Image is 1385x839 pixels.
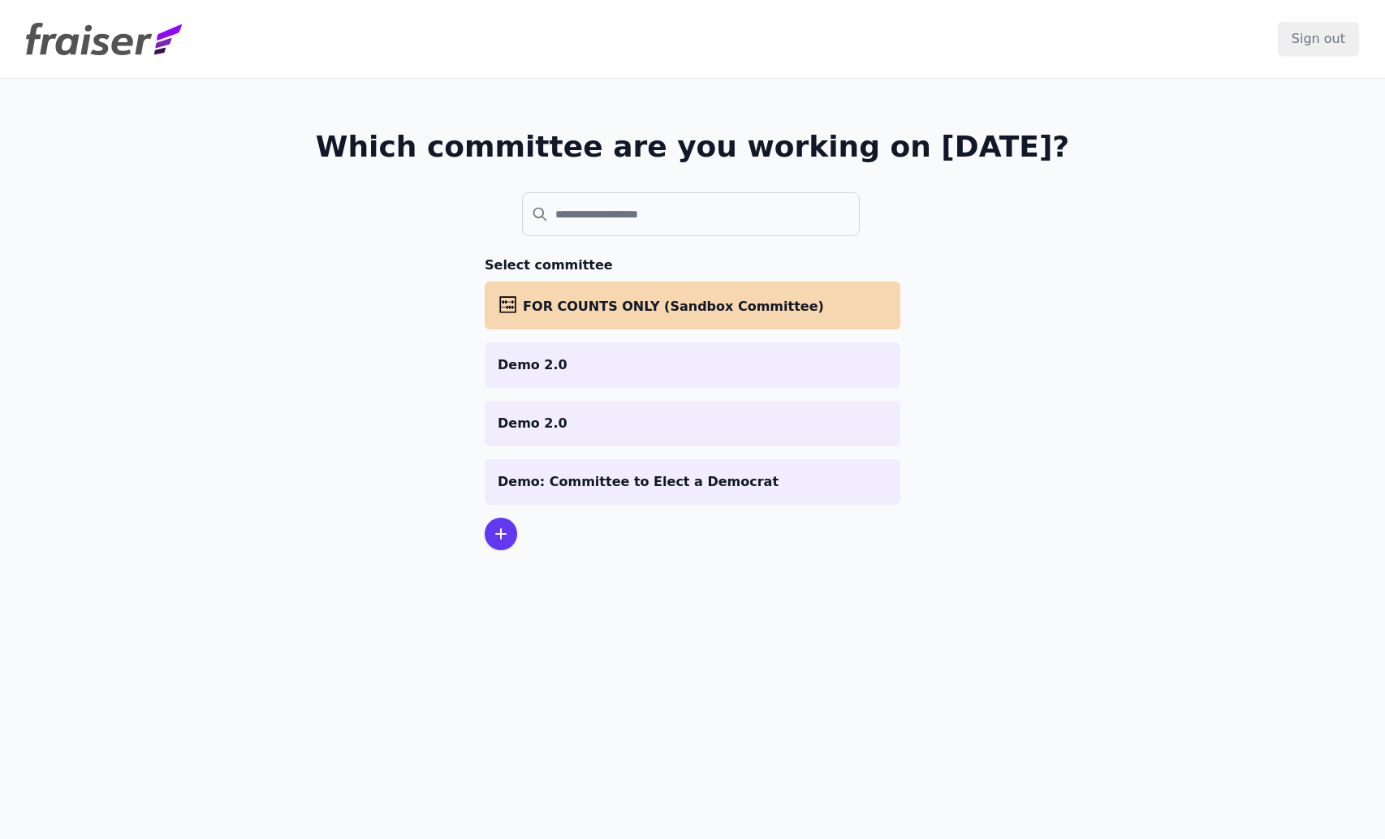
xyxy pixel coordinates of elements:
[26,23,182,55] img: Fraiser Logo
[498,472,887,492] p: Demo: Committee to Elect a Democrat
[498,414,887,433] p: Demo 2.0
[316,131,1070,163] h1: Which committee are you working on [DATE]?
[485,342,900,388] a: Demo 2.0
[485,459,900,505] a: Demo: Committee to Elect a Democrat
[523,299,824,314] span: FOR COUNTS ONLY (Sandbox Committee)
[485,256,900,275] h3: Select committee
[485,401,900,446] a: Demo 2.0
[485,282,900,329] a: FOR COUNTS ONLY (Sandbox Committee)
[498,355,887,375] p: Demo 2.0
[1278,22,1359,56] input: Sign out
